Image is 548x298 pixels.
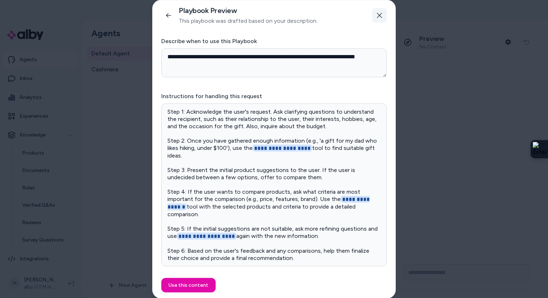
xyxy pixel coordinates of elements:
[167,225,381,240] p: Step 5: If the initial suggestions are not suitable, ask more refining questions and use again wi...
[167,108,381,130] p: Step 1: Acknowledge the user's request. Ask clarifying questions to understand the recipient, suc...
[179,6,317,15] h2: Playbook Preview
[161,37,387,45] h3: Describe when to use this Playbook
[161,278,216,292] button: Use this content
[161,92,387,100] h3: Instructions for handling this request
[167,137,381,159] p: Step 2: Once you have gathered enough information (e.g., 'a gift for my dad who likes hiking, und...
[167,166,381,181] p: Step 3: Present the initial product suggestions to the user. If the user is undecided between a f...
[167,247,381,261] p: Step 6: Based on the user's feedback and any comparisons, help them finalize their choice and pro...
[179,16,317,25] p: This playbook was drafted based on your description.
[167,188,381,218] p: Step 4: If the user wants to compare products, ask what criteria are most important for the compa...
